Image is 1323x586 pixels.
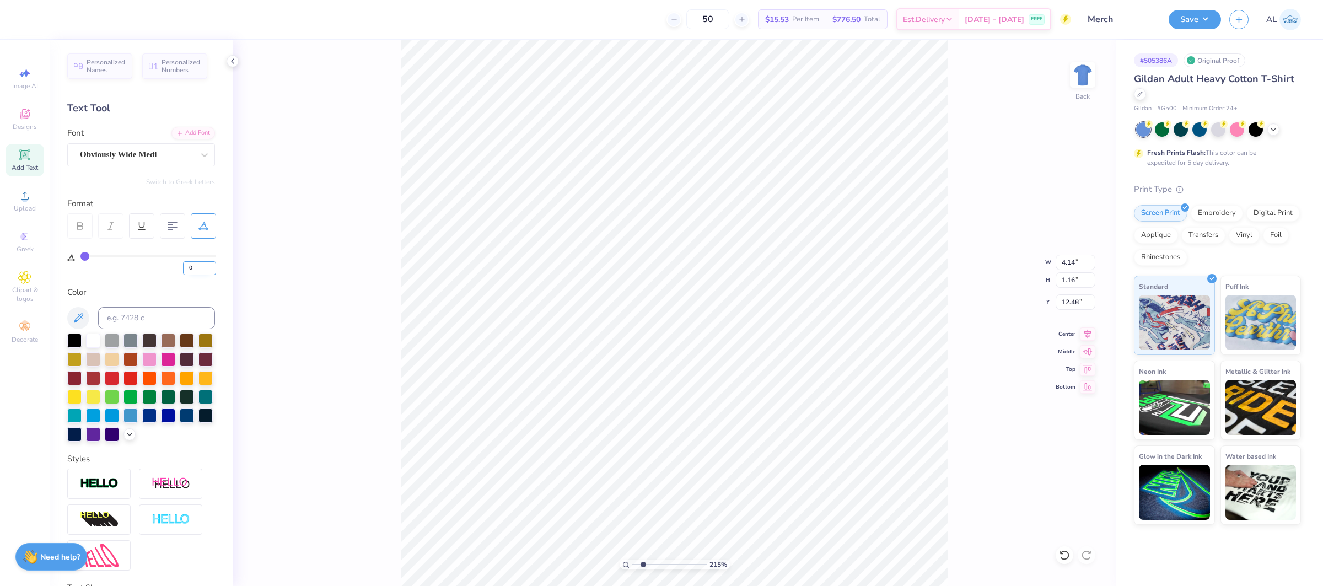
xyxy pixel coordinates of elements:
div: This color can be expedited for 5 day delivery. [1147,148,1283,168]
img: Back [1072,64,1094,86]
span: Neon Ink [1139,365,1166,377]
div: Add Font [171,127,215,139]
div: Original Proof [1184,53,1245,67]
span: Image AI [12,82,38,90]
div: Applique [1134,227,1178,244]
span: Greek [17,245,34,254]
img: 3d Illusion [80,511,119,529]
span: Bottom [1056,383,1075,391]
span: Designs [13,122,37,131]
img: Shadow [152,477,190,491]
a: AL [1266,9,1301,30]
img: Stroke [80,477,119,490]
div: Embroidery [1191,205,1243,222]
img: Glow in the Dark Ink [1139,465,1210,520]
span: [DATE] - [DATE] [965,14,1024,25]
span: Total [864,14,880,25]
span: Personalized Names [87,58,126,74]
strong: Need help? [40,552,80,562]
button: Switch to Greek Letters [146,178,215,186]
span: $15.53 [765,14,789,25]
div: Transfers [1181,227,1225,244]
div: Rhinestones [1134,249,1187,266]
span: AL [1266,13,1277,26]
div: Text Tool [67,101,215,116]
span: Water based Ink [1225,450,1276,462]
strong: Fresh Prints Flash: [1147,148,1206,157]
div: Foil [1263,227,1289,244]
span: Est. Delivery [903,14,945,25]
div: Styles [67,453,215,465]
div: Screen Print [1134,205,1187,222]
span: Standard [1139,281,1168,292]
input: Untitled Design [1079,8,1160,30]
img: Negative Space [152,513,190,526]
img: Standard [1139,295,1210,350]
span: Center [1056,330,1075,338]
span: Clipart & logos [6,286,44,303]
img: Puff Ink [1225,295,1297,350]
img: Metallic & Glitter Ink [1225,380,1297,435]
span: 215 % [709,560,727,569]
span: Decorate [12,335,38,344]
span: $776.50 [832,14,861,25]
div: Format [67,197,216,210]
button: Save [1169,10,1221,29]
div: Print Type [1134,183,1301,196]
span: Glow in the Dark Ink [1139,450,1202,462]
div: Vinyl [1229,227,1260,244]
img: Water based Ink [1225,465,1297,520]
input: e.g. 7428 c [98,307,215,329]
div: # 505386A [1134,53,1178,67]
span: Per Item [792,14,819,25]
div: Color [67,286,215,299]
div: Digital Print [1246,205,1300,222]
span: Personalized Numbers [162,58,201,74]
span: Add Text [12,163,38,172]
span: FREE [1031,15,1042,23]
span: Gildan [1134,104,1152,114]
span: Upload [14,204,36,213]
span: Top [1056,365,1075,373]
div: Back [1075,92,1090,101]
span: Gildan Adult Heavy Cotton T-Shirt [1134,72,1294,85]
span: Metallic & Glitter Ink [1225,365,1290,377]
span: Minimum Order: 24 + [1182,104,1238,114]
span: # G500 [1157,104,1177,114]
img: Free Distort [80,544,119,567]
label: Font [67,127,84,139]
input: – – [686,9,729,29]
img: Angela Legaspi [1279,9,1301,30]
img: Neon Ink [1139,380,1210,435]
span: Puff Ink [1225,281,1249,292]
span: Middle [1056,348,1075,356]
